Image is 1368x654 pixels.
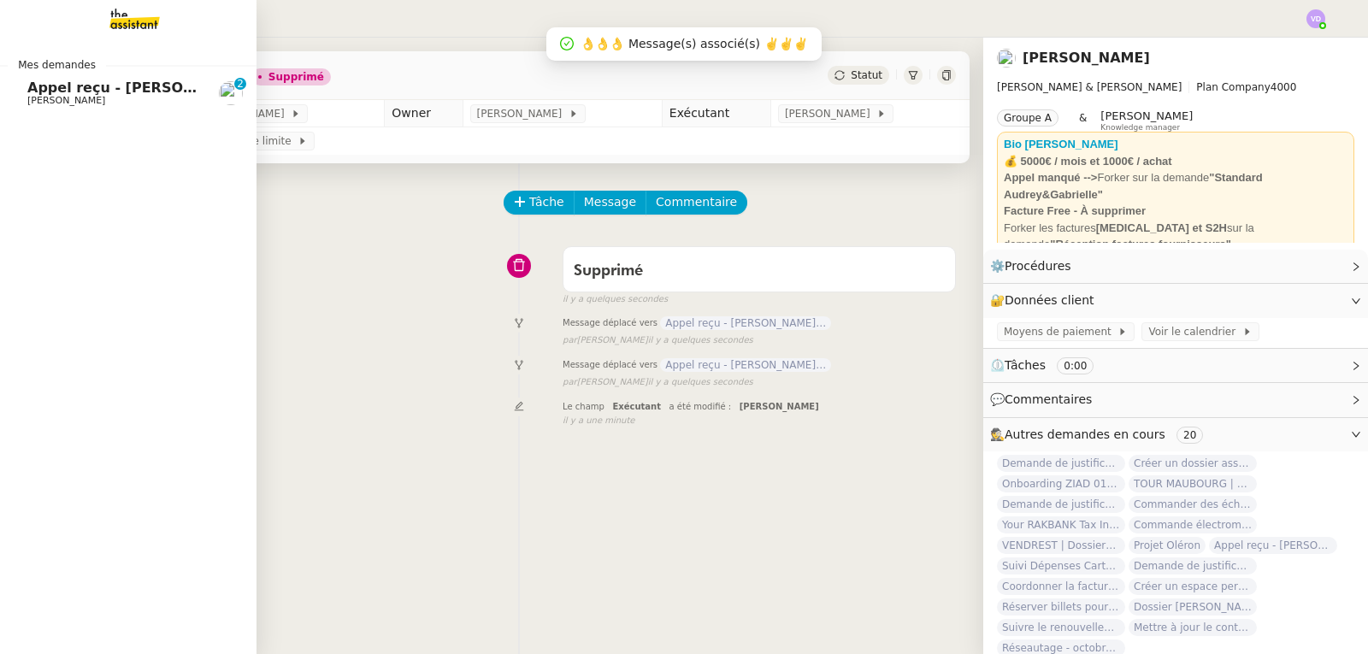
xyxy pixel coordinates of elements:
[1096,221,1227,234] strong: [MEDICAL_DATA] et S2H
[1023,50,1150,66] a: [PERSON_NAME]
[584,192,636,212] span: Message
[27,80,415,96] span: Appel reçu - [PERSON_NAME] - Société OBER FLEX
[740,402,819,411] span: [PERSON_NAME]
[660,358,831,372] span: Appel reçu - [PERSON_NAME] - Société OBER FLEX
[1306,9,1325,28] img: svg
[983,349,1368,382] div: ⏲️Tâches 0:00
[1148,323,1241,340] span: Voir le calendrier
[990,358,1108,372] span: ⏲️
[990,427,1210,441] span: 🕵️
[1129,516,1257,533] span: Commande électroménagers Boulanger - PROJET OLERON
[1129,496,1257,513] span: Commander des échantillons pour Saint Nicolas
[1050,238,1231,250] strong: "Réception factures fournisseurs"
[983,383,1368,416] div: 💬Commentaires
[1129,475,1257,492] span: TOUR MAUBOURG | Factures partage des prix professionnels
[1004,204,1146,217] strong: Facture Free - À supprimer
[997,81,1182,93] span: [PERSON_NAME] & [PERSON_NAME]
[1129,537,1206,554] span: Projet Oléron
[1005,358,1046,372] span: Tâches
[1271,81,1297,93] span: 4000
[1129,557,1257,574] span: Demande de justificatifs Pennylane - [DATE]
[27,95,105,106] span: [PERSON_NAME]
[1129,598,1257,616] span: Dossier [PERSON_NAME]
[563,375,753,390] small: [PERSON_NAME]
[563,316,657,333] span: Message déplacé vers
[8,56,106,74] span: Mes demandes
[997,578,1125,595] span: Coordonner la facturation à [GEOGRAPHIC_DATA]
[581,37,807,50] span: 👌👌👌 Message(s) associé(s) ✌️✌️✌️
[563,402,604,411] span: Le champ
[997,619,1125,636] span: Suivre le renouvellement produit Trimble
[1004,155,1172,168] strong: 💰 5000€ / mois et 1000€ / achat
[656,192,737,212] span: Commentaire
[997,516,1125,533] span: Your RAKBANK Tax Invoice / Tax Credit Note
[1196,81,1270,93] span: Plan Company
[990,291,1101,310] span: 🔐
[1209,537,1337,554] span: Appel reçu - [PERSON_NAME] - Société OBER FLEX
[660,316,831,330] span: Appel reçu - [PERSON_NAME] - Société OBER FLEX
[268,72,324,82] div: Supprimé
[563,292,668,307] span: il y a quelques secondes
[504,191,575,215] button: Tâche
[1004,220,1347,253] div: Forker les factures sur la demande
[563,375,577,390] span: par
[529,192,564,212] span: Tâche
[574,191,646,215] button: Message
[983,418,1368,451] div: 🕵️Autres demandes en cours 20
[648,333,753,348] span: il y a quelques secondes
[669,402,732,411] span: a été modifié :
[1100,109,1193,132] app-user-label: Knowledge manager
[997,557,1125,574] span: Suivi Dépenses Cartes Salariées Qonto - [DATE]
[1004,138,1118,150] a: Bio [PERSON_NAME]
[234,78,246,90] nz-badge-sup: 2
[1176,427,1203,444] nz-tag: 20
[219,81,243,105] img: users%2FfjlNmCTkLiVoA3HQjY3GA5JXGxb2%2Favatar%2Fstarofservice_97480retdsc0392.png
[477,105,569,122] span: [PERSON_NAME]
[563,414,634,428] span: il y a une minute
[983,250,1368,283] div: ⚙️Procédures
[385,100,463,127] td: Owner
[563,358,657,375] span: Message déplacé vers
[997,49,1016,68] img: users%2FfjlNmCTkLiVoA3HQjY3GA5JXGxb2%2Favatar%2Fstarofservice_97480retdsc0392.png
[990,256,1079,276] span: ⚙️
[646,191,747,215] button: Commentaire
[1100,123,1180,133] span: Knowledge manager
[563,333,577,348] span: par
[997,537,1125,554] span: VENDREST | Dossiers Drive - SCI Gabrielle
[997,455,1125,472] span: Demande de justificatifs Pennylane - septembre 2025
[997,109,1058,127] nz-tag: Groupe A
[1004,171,1097,184] strong: Appel manqué -->
[1005,259,1071,273] span: Procédures
[1005,392,1092,406] span: Commentaires
[1129,578,1257,595] span: Créer un espace personnel sur SYLAé
[1004,169,1347,203] div: Forker sur la demande
[983,284,1368,317] div: 🔐Données client
[237,78,244,93] p: 2
[1100,109,1193,122] span: [PERSON_NAME]
[990,392,1100,406] span: 💬
[1129,455,1257,472] span: Créer un dossier assurance Descudet
[1129,619,1257,636] span: Mettre à jour le contact chez VALOXY
[1004,323,1117,340] span: Moyens de paiement
[851,69,882,81] span: Statut
[662,100,770,127] td: Exécutant
[612,402,661,411] span: Exécutant
[648,375,753,390] span: il y a quelques secondes
[1057,357,1094,374] nz-tag: 0:00
[997,598,1125,616] span: Réserver billets pour [GEOGRAPHIC_DATA]
[1005,293,1094,307] span: Données client
[785,105,876,122] span: [PERSON_NAME]
[574,263,643,279] span: Supprimé
[1005,427,1165,441] span: Autres demandes en cours
[1079,109,1087,132] span: &
[997,475,1125,492] span: Onboarding ZIAD 01/09
[563,333,753,348] small: [PERSON_NAME]
[1004,171,1263,201] strong: "Standard Audrey&Gabrielle"
[997,496,1125,513] span: Demande de justificatifs Pennylane - octobre 2025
